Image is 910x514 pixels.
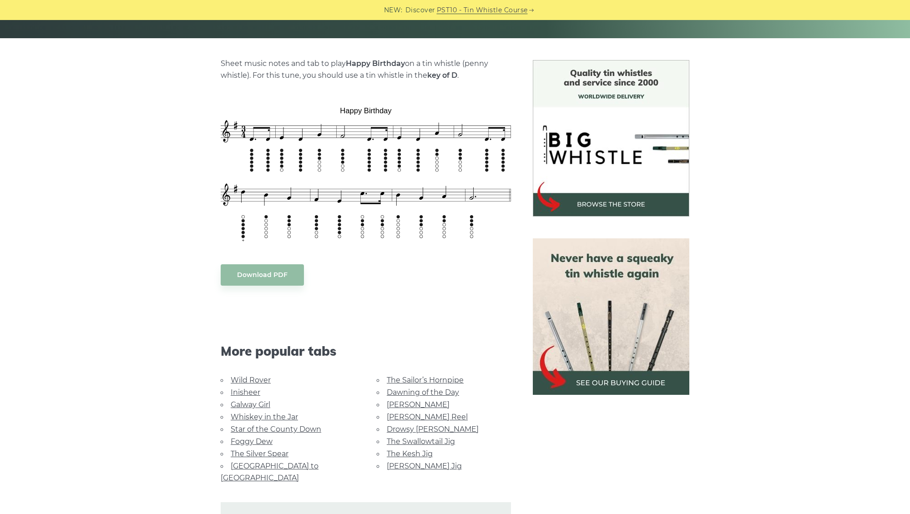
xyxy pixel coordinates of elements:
a: Star of the County Down [231,425,321,433]
a: Drowsy [PERSON_NAME] [387,425,479,433]
a: The Swallowtail Jig [387,437,455,446]
a: [PERSON_NAME] [387,400,450,409]
a: PST10 - Tin Whistle Course [437,5,528,15]
span: NEW: [384,5,403,15]
a: The Silver Spear [231,449,288,458]
p: Sheet music notes and tab to play on a tin whistle (penny whistle). For this tune, you should use... [221,58,511,81]
a: [GEOGRAPHIC_DATA] to [GEOGRAPHIC_DATA] [221,462,318,482]
a: [PERSON_NAME] Jig [387,462,462,470]
a: The Kesh Jig [387,449,433,458]
a: Whiskey in the Jar [231,413,298,421]
a: [PERSON_NAME] Reel [387,413,468,421]
a: Dawning of the Day [387,388,459,397]
img: tin whistle buying guide [533,238,689,395]
a: Inisheer [231,388,260,397]
a: Download PDF [221,264,304,286]
span: More popular tabs [221,343,511,359]
a: Foggy Dew [231,437,273,446]
a: The Sailor’s Hornpipe [387,376,464,384]
img: BigWhistle Tin Whistle Store [533,60,689,217]
span: Discover [405,5,435,15]
img: Happy Birthday Tin Whistle Tab & Sheet Music [221,100,511,246]
strong: Happy Birthday [346,59,405,68]
strong: key of D [427,71,457,80]
a: Galway Girl [231,400,270,409]
a: Wild Rover [231,376,271,384]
